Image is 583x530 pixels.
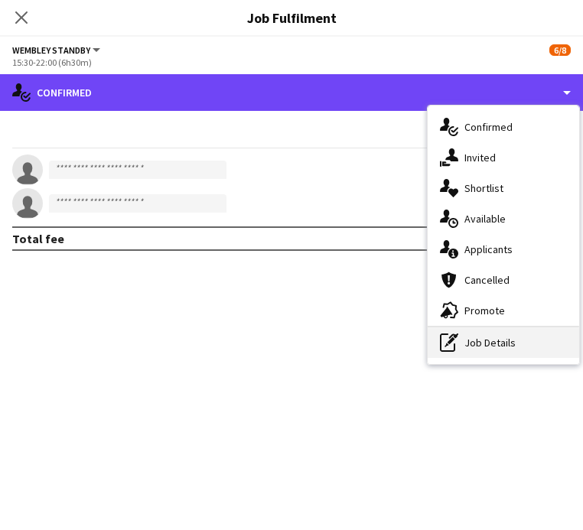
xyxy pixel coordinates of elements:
span: Shortlist [464,181,503,195]
span: Confirmed [464,120,513,134]
div: Job Details [428,327,579,358]
span: Invited [464,151,496,164]
span: Applicants [464,242,513,256]
div: Total fee [12,231,64,246]
div: 15:30-22:00 (6h30m) [12,57,571,68]
span: Promote [464,304,505,317]
span: Available [464,212,506,226]
span: Wembley Standby [12,44,90,56]
button: Wembley Standby [12,44,103,56]
span: Cancelled [464,273,510,287]
span: 6/8 [549,44,571,56]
